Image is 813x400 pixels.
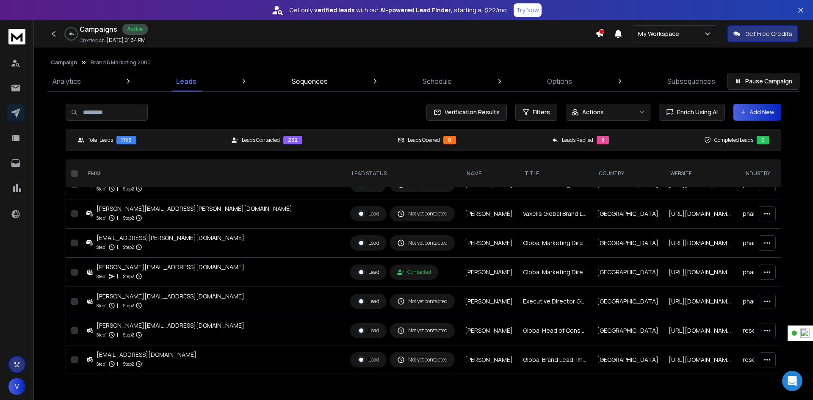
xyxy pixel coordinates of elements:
[418,71,457,91] a: Schedule
[242,137,280,143] p: Leads Contacted
[117,301,118,310] p: |
[441,108,500,116] span: Verification Results
[397,298,448,305] div: Not yet contacted
[738,160,809,188] th: industry
[664,229,738,258] td: [URL][DOMAIN_NAME]
[97,214,107,222] p: Step 1
[782,371,802,391] div: Open Intercom Messenger
[123,185,134,193] p: Step 2
[380,6,452,14] strong: AI-powered Lead Finder,
[397,239,448,247] div: Not yet contacted
[97,243,107,251] p: Step 1
[357,327,379,334] div: Lead
[117,272,118,281] p: |
[592,345,664,375] td: [GEOGRAPHIC_DATA]
[738,345,809,375] td: research
[314,6,354,14] strong: verified leads
[97,350,196,359] div: [EMAIL_ADDRESS][DOMAIN_NAME]
[97,272,107,281] p: Step 1
[357,268,379,276] div: Lead
[117,185,118,193] p: |
[592,229,664,258] td: [GEOGRAPHIC_DATA]
[518,287,592,316] td: Executive Director Global Marketing - [MEDICAL_DATA] Ophthalmology
[562,137,593,143] p: Leads Replied
[547,76,572,86] p: Options
[518,160,592,188] th: title
[117,331,118,339] p: |
[518,316,592,345] td: Global Head of Consumer Marketing
[733,104,781,121] button: Add New
[592,258,664,287] td: [GEOGRAPHIC_DATA]
[107,37,146,44] p: [DATE] 01:34 PM
[289,6,507,14] p: Get only with our starting at $22/mo
[171,71,202,91] a: Leads
[664,199,738,229] td: [URL][DOMAIN_NAME]
[287,71,333,91] a: Sequences
[69,31,74,36] p: 0 %
[123,301,134,310] p: Step 2
[122,24,148,35] div: Active
[123,272,134,281] p: Step 2
[292,76,328,86] p: Sequences
[638,30,683,38] p: My Workspace
[460,160,518,188] th: NAME
[662,71,720,91] a: Subsequences
[727,25,798,42] button: Get Free Credits
[518,199,592,229] td: Vaxelis Global Brand Lead
[738,258,809,287] td: pharmaceuticals
[116,136,136,144] div: 1159
[426,104,507,121] button: Verification Results
[757,136,769,144] div: 0
[117,214,118,222] p: |
[53,76,81,86] p: Analytics
[460,229,518,258] td: [PERSON_NAME]
[123,214,134,222] p: Step 2
[460,199,518,229] td: [PERSON_NAME]
[51,59,77,66] button: Campaign
[460,258,518,287] td: [PERSON_NAME]
[664,160,738,188] th: website
[117,360,118,368] p: |
[592,160,664,188] th: Country
[597,136,609,144] div: 3
[97,301,107,310] p: Step 1
[516,6,539,14] p: Try Now
[357,298,379,305] div: Lead
[357,356,379,364] div: Lead
[460,287,518,316] td: [PERSON_NAME]
[97,204,292,213] div: [PERSON_NAME][EMAIL_ADDRESS][PERSON_NAME][DOMAIN_NAME]
[8,378,25,395] button: V
[659,104,725,121] button: Enrich Using AI
[582,108,604,116] p: Actions
[397,269,431,276] div: Contacted
[533,108,550,116] span: Filters
[117,243,118,251] p: |
[408,137,440,143] p: Leads Opened
[88,137,113,143] p: Total Leads
[738,229,809,258] td: pharmaceuticals
[97,321,244,330] div: [PERSON_NAME][EMAIL_ADDRESS][DOMAIN_NAME]
[47,71,86,91] a: Analytics
[460,345,518,375] td: [PERSON_NAME]
[460,316,518,345] td: [PERSON_NAME]
[664,287,738,316] td: [URL][DOMAIN_NAME]
[738,316,809,345] td: research
[727,73,799,90] button: Pause Campaign
[515,104,557,121] button: Filters
[397,210,448,218] div: Not yet contacted
[518,258,592,287] td: Global Marketing Director, Precision Medicine
[397,327,448,334] div: Not yet contacted
[357,210,379,218] div: Lead
[81,160,345,188] th: EMAIL
[123,243,134,251] p: Step 2
[745,30,792,38] p: Get Free Credits
[97,263,244,271] div: [PERSON_NAME][EMAIL_ADDRESS][DOMAIN_NAME]
[443,136,456,144] div: 0
[518,229,592,258] td: Global Marketing Director - Acute Care
[738,199,809,229] td: pharmaceuticals
[592,316,664,345] td: [GEOGRAPHIC_DATA]
[357,239,379,247] div: Lead
[80,24,117,34] h1: Campaigns
[592,199,664,229] td: [GEOGRAPHIC_DATA]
